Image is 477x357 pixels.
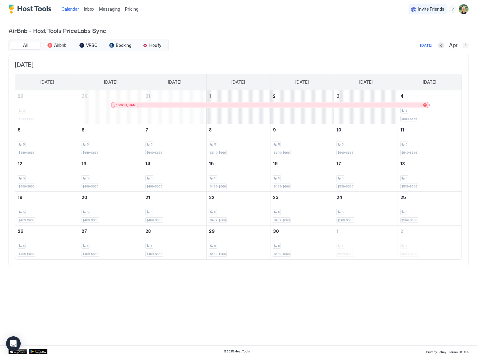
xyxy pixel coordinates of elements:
span: $539-$666 [337,184,353,188]
td: March 31, 2026 [143,90,207,124]
span: 21 [145,195,150,200]
span: 5 [406,109,407,113]
a: Sunday [34,74,60,90]
div: tab-group [9,40,169,51]
span: 5 [23,176,25,180]
button: Booking [105,41,135,50]
a: April 11, 2026 [398,124,461,135]
span: Messaging [99,6,120,12]
a: App Store [9,349,27,354]
span: 23 [273,195,279,200]
td: April 26, 2026 [15,226,79,259]
td: April 24, 2026 [334,192,398,226]
span: $549-$666 [337,151,353,155]
span: Houfy [149,43,161,48]
span: 5 [406,210,407,214]
span: 5 [151,142,152,146]
a: April 12, 2026 [15,158,79,169]
span: 17 [336,161,341,166]
a: April 3, 2026 [334,90,398,102]
a: April 20, 2026 [79,192,143,203]
button: Next month [462,42,468,48]
td: April 1, 2026 [207,90,270,124]
a: April 29, 2026 [207,226,270,237]
span: 13 [82,161,86,166]
td: March 30, 2026 [79,90,143,124]
td: April 6, 2026 [79,124,143,158]
a: April 28, 2026 [143,226,207,237]
span: 5 [278,244,280,248]
a: April 7, 2026 [143,124,207,135]
span: 6 [82,127,85,132]
a: April 23, 2026 [270,192,334,203]
a: April 2, 2026 [270,90,334,102]
a: Saturday [417,74,442,90]
td: April 20, 2026 [79,192,143,226]
a: April 30, 2026 [270,226,334,237]
td: April 8, 2026 [207,124,270,158]
a: Inbox [84,6,94,12]
span: 5 [214,142,216,146]
a: Tuesday [162,74,187,90]
span: 29 [18,93,23,99]
span: 5 [87,176,89,180]
span: 5 [87,210,89,214]
span: Invite Friends [418,6,444,12]
td: May 1, 2026 [334,226,398,259]
span: 5 [214,210,216,214]
a: April 4, 2026 [398,90,461,102]
span: 5 [342,142,343,146]
span: 5 [278,142,280,146]
button: Houfy [137,41,167,50]
span: 5 [23,210,25,214]
span: $469-$666 [146,252,162,256]
span: [DATE] [423,79,436,85]
span: 14 [145,161,150,166]
span: $499-$666 [210,184,226,188]
span: $588-$666 [401,117,417,121]
td: April 19, 2026 [15,192,79,226]
td: April 23, 2026 [270,192,334,226]
a: April 18, 2026 [398,158,461,169]
span: All [23,43,28,48]
span: 5 [18,127,21,132]
button: VRBO [73,41,104,50]
a: April 21, 2026 [143,192,207,203]
span: $469-$666 [210,218,226,222]
span: 18 [400,161,405,166]
span: [DATE] [15,61,462,69]
span: 5 [278,210,280,214]
a: April 13, 2026 [79,158,143,169]
span: 5 [342,210,343,214]
a: April 10, 2026 [334,124,398,135]
td: April 4, 2026 [398,90,461,124]
a: Wednesday [225,74,251,90]
span: [DATE] [295,79,309,85]
span: $549-$666 [274,151,290,155]
span: 19 [18,195,23,200]
span: 28 [145,229,151,234]
a: April 17, 2026 [334,158,398,169]
span: 26 [18,229,23,234]
span: 5 [214,244,216,248]
span: $469-$666 [146,218,162,222]
td: April 22, 2026 [207,192,270,226]
td: April 14, 2026 [143,158,207,192]
span: Pricing [125,6,138,12]
a: April 15, 2026 [207,158,270,169]
span: 5 [278,176,280,180]
span: $509-$666 [401,218,417,222]
td: April 11, 2026 [398,124,461,158]
span: $539-$666 [401,184,417,188]
span: 5 [342,176,343,180]
a: Thursday [289,74,315,90]
span: Airbnb [54,43,67,48]
span: © 2025 Host Tools [224,349,250,353]
a: April 19, 2026 [15,192,79,203]
span: $499-$666 [19,184,34,188]
a: Friday [353,74,379,90]
span: 11 [400,127,404,132]
td: April 9, 2026 [270,124,334,158]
